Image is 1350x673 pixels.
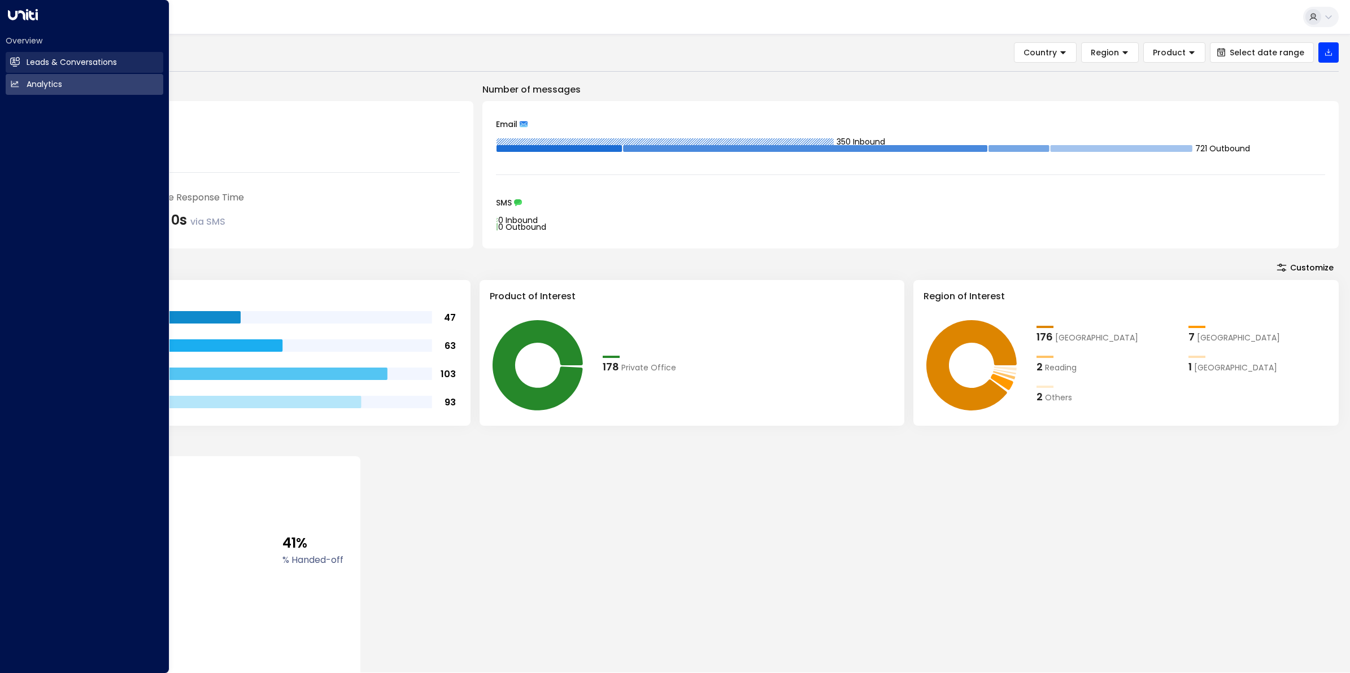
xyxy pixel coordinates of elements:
[603,359,619,374] div: 178
[441,368,456,381] tspan: 103
[1081,42,1139,63] button: Region
[1014,42,1077,63] button: Country
[1188,329,1329,344] div: 7Cambridge
[1188,329,1195,344] div: 7
[1091,47,1119,58] span: Region
[498,215,538,226] tspan: 0 Inbound
[6,74,163,95] a: Analytics
[1045,392,1072,404] span: Others
[445,339,456,352] tspan: 63
[1188,359,1192,374] div: 1
[6,35,163,46] h2: Overview
[621,362,676,374] span: Private Office
[282,553,343,567] label: % Handed-off
[1153,47,1186,58] span: Product
[1037,359,1177,374] div: 2Reading
[27,78,62,90] h2: Analytics
[1230,48,1304,57] span: Select date range
[1210,42,1314,63] button: Select date range
[1045,362,1077,374] span: Reading
[45,437,1339,451] p: Conversion Metrics
[490,290,895,303] h3: Product of Interest
[496,120,517,128] span: Email
[282,533,343,553] span: 41%
[1143,42,1205,63] button: Product
[27,56,117,68] h2: Leads & Conversations
[1024,47,1057,58] span: Country
[1037,359,1043,374] div: 2
[1195,143,1250,154] tspan: 721 Outbound
[1037,389,1177,404] div: 2Others
[498,221,546,233] tspan: 0 Outbound
[1055,332,1138,344] span: London
[55,290,460,303] h3: Range of Team Size
[59,115,460,128] div: Number of Inquiries
[1197,332,1280,344] span: Cambridge
[1188,359,1329,374] div: 1Surrey
[59,191,460,204] div: [PERSON_NAME] Average Response Time
[45,83,473,97] p: Engagement Metrics
[603,359,743,374] div: 178Private Office
[1037,329,1053,344] div: 176
[1037,329,1177,344] div: 176London
[1194,362,1277,374] span: Surrey
[445,396,456,409] tspan: 93
[171,210,225,230] div: 0s
[1037,389,1043,404] div: 2
[924,290,1329,303] h3: Region of Interest
[482,83,1339,97] p: Number of messages
[1271,260,1339,276] button: Customize
[496,199,1325,207] div: SMS
[444,311,456,324] tspan: 47
[190,215,225,228] span: via SMS
[837,136,885,147] tspan: 350 Inbound
[6,52,163,73] a: Leads & Conversations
